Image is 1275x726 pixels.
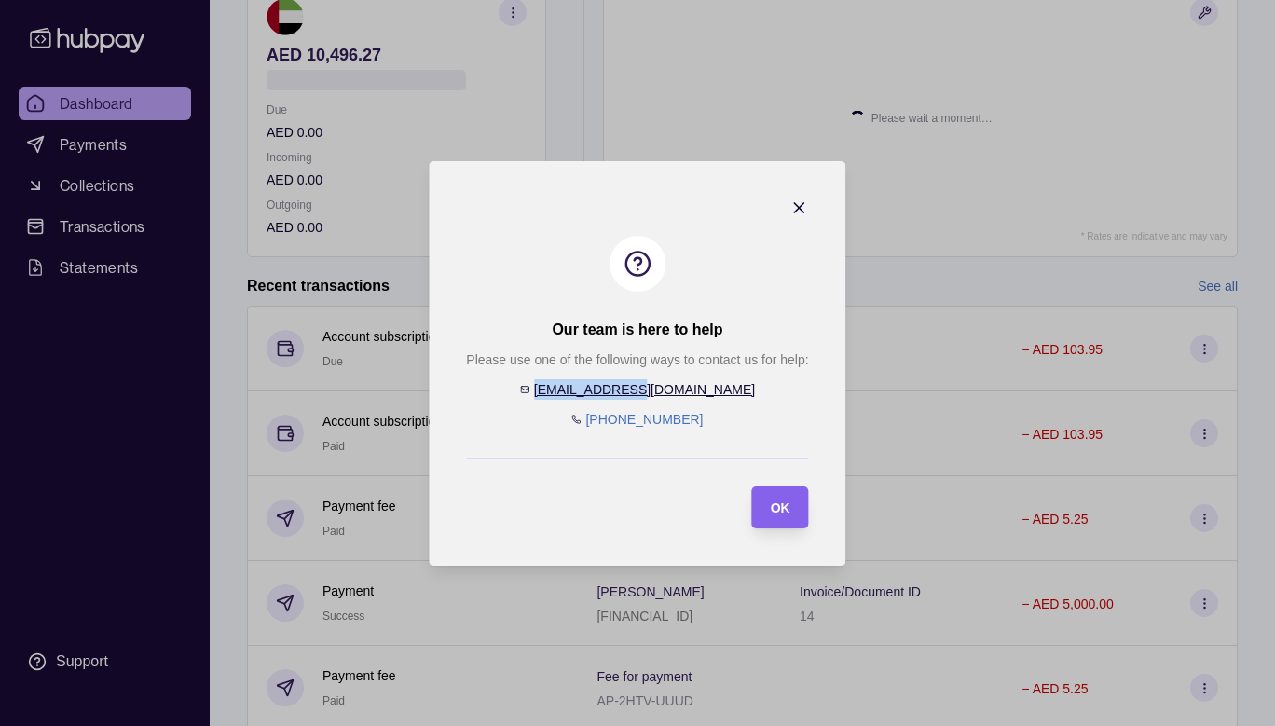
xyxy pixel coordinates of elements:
[534,382,755,397] a: [EMAIL_ADDRESS][DOMAIN_NAME]
[466,349,808,370] p: Please use one of the following ways to contact us for help:
[752,486,809,528] button: OK
[771,500,790,515] span: OK
[552,320,722,340] h2: Our team is here to help
[585,412,703,427] a: [PHONE_NUMBER]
